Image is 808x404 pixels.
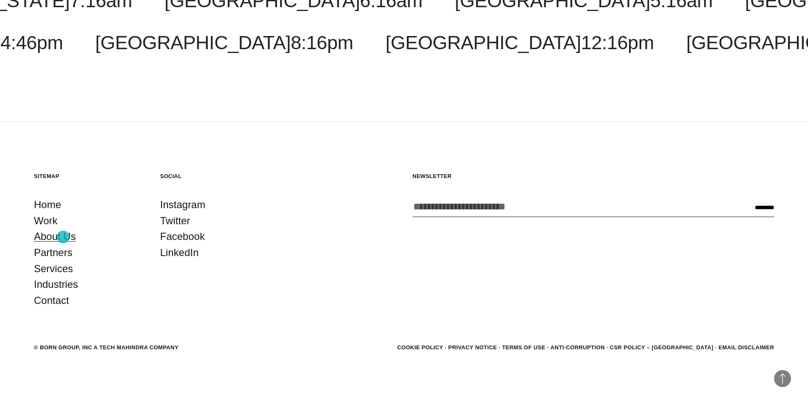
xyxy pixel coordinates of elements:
[34,261,73,277] a: Services
[291,32,353,53] span: 8:16pm
[610,344,713,351] a: CSR POLICY – [GEOGRAPHIC_DATA]
[34,245,73,261] a: Partners
[95,32,353,53] a: [GEOGRAPHIC_DATA]8:16pm
[34,276,78,293] a: Industries
[448,344,497,351] a: Privacy Notice
[581,32,654,53] span: 12:16pm
[160,228,205,245] a: Facebook
[774,370,791,387] button: Back to Top
[34,343,179,352] div: © BORN GROUP, INC A Tech Mahindra Company
[34,213,58,229] a: Work
[0,32,63,53] span: 4:46pm
[34,228,76,245] a: About Us
[386,32,654,53] a: [GEOGRAPHIC_DATA]12:16pm
[34,293,69,309] a: Contact
[502,344,545,351] a: Terms of Use
[397,344,443,351] a: Cookie Policy
[160,197,206,213] a: Instagram
[34,197,61,213] a: Home
[719,344,774,351] a: Email Disclaimer
[34,173,143,180] h5: Sitemap
[551,344,605,351] a: Anti-Corruption
[160,245,199,261] a: LinkedIn
[160,173,270,180] h5: Social
[160,213,190,229] a: Twitter
[413,173,774,180] h5: Newsletter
